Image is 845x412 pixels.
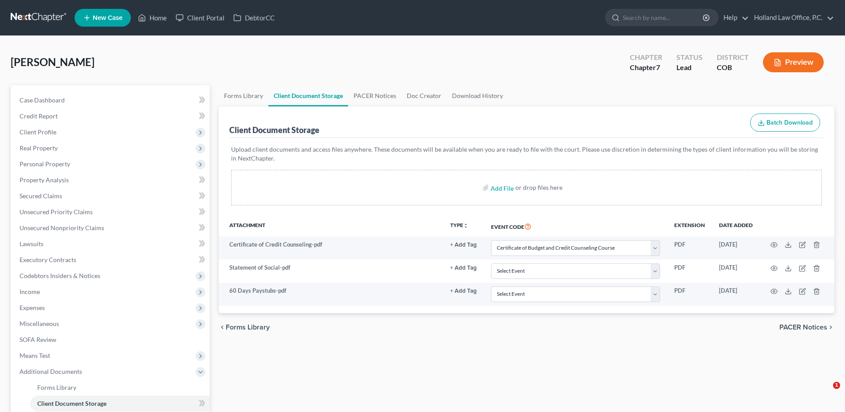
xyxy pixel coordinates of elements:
a: Credit Report [12,108,210,124]
td: [DATE] [712,259,760,283]
span: PACER Notices [779,324,827,331]
span: [PERSON_NAME] [11,55,94,68]
th: Attachment [219,216,443,236]
span: Property Analysis [20,176,69,184]
button: PACER Notices chevron_right [779,324,834,331]
p: Upload client documents and access files anywhere. These documents will be available when you are... [231,145,822,163]
span: Credit Report [20,112,58,120]
div: Lead [676,63,703,73]
a: Forms Library [30,380,210,396]
td: [DATE] [712,236,760,259]
span: Personal Property [20,160,70,168]
div: District [717,52,749,63]
span: Client Profile [20,128,56,136]
a: + Add Tag [450,240,477,249]
input: Search by name... [623,9,704,26]
button: Batch Download [750,114,820,132]
td: PDF [667,283,712,306]
a: Client Portal [171,10,229,26]
td: Statement of Social-pdf [219,259,443,283]
a: Unsecured Priority Claims [12,204,210,220]
span: Case Dashboard [20,96,65,104]
a: Case Dashboard [12,92,210,108]
span: Real Property [20,144,58,152]
iframe: Intercom live chat [815,382,836,403]
div: Chapter [630,63,662,73]
span: Secured Claims [20,192,62,200]
a: Download History [447,85,508,106]
span: Unsecured Priority Claims [20,208,93,216]
a: SOFA Review [12,332,210,348]
a: Unsecured Nonpriority Claims [12,220,210,236]
span: New Case [93,15,122,21]
i: chevron_right [827,324,834,331]
span: Forms Library [37,384,76,391]
span: Expenses [20,304,45,311]
div: Client Document Storage [229,125,319,135]
span: SOFA Review [20,336,56,343]
span: Forms Library [226,324,270,331]
span: Income [20,288,40,295]
div: Status [676,52,703,63]
td: 60 Days Paystubs-pdf [219,283,443,306]
button: Preview [763,52,824,72]
div: or drop files here [515,183,562,192]
span: Lawsuits [20,240,43,247]
div: Chapter [630,52,662,63]
a: Doc Creator [401,85,447,106]
td: Certificate of Credit Counseling-pdf [219,236,443,259]
a: Property Analysis [12,172,210,188]
span: Executory Contracts [20,256,76,263]
span: Batch Download [766,119,813,126]
td: PDF [667,259,712,283]
a: Client Document Storage [30,396,210,412]
th: Event Code [484,216,667,236]
a: Home [134,10,171,26]
a: DebtorCC [229,10,279,26]
span: 1 [833,382,840,389]
a: + Add Tag [450,286,477,295]
th: Extension [667,216,712,236]
span: Additional Documents [20,368,82,375]
th: Date added [712,216,760,236]
td: [DATE] [712,283,760,306]
button: + Add Tag [450,265,477,271]
a: Executory Contracts [12,252,210,268]
span: Means Test [20,352,50,359]
a: + Add Tag [450,263,477,272]
i: chevron_left [219,324,226,331]
div: COB [717,63,749,73]
td: PDF [667,236,712,259]
span: Unsecured Nonpriority Claims [20,224,104,232]
a: Client Document Storage [268,85,348,106]
a: Secured Claims [12,188,210,204]
button: TYPEunfold_more [450,223,468,228]
span: Client Document Storage [37,400,106,407]
button: + Add Tag [450,242,477,248]
button: chevron_left Forms Library [219,324,270,331]
a: Lawsuits [12,236,210,252]
a: Help [719,10,749,26]
span: Codebtors Insiders & Notices [20,272,100,279]
button: + Add Tag [450,288,477,294]
span: 7 [656,63,660,71]
span: Miscellaneous [20,320,59,327]
i: unfold_more [463,223,468,228]
a: Holland Law Office, P.C. [750,10,834,26]
a: PACER Notices [348,85,401,106]
a: Forms Library [219,85,268,106]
